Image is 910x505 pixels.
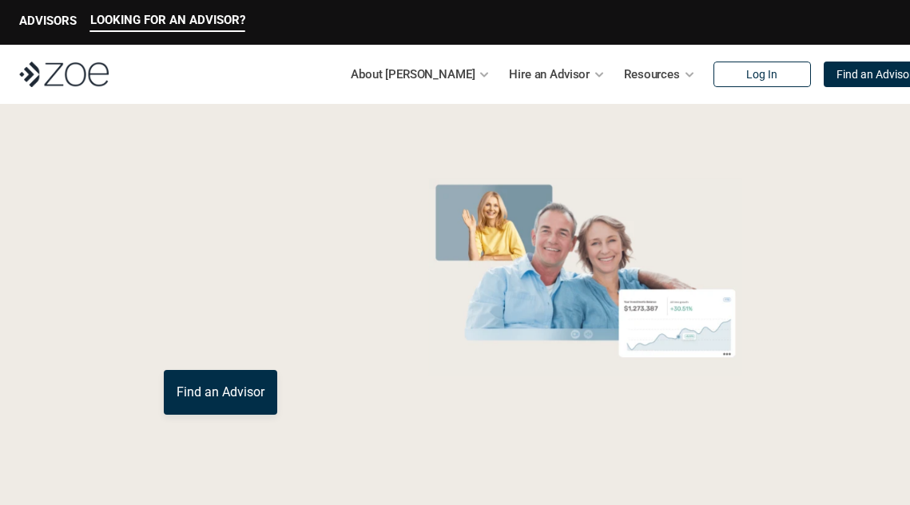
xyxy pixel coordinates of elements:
[425,179,747,376] img: Zoe Financial Hero Image
[164,304,425,351] p: You deserve an advisor you can trust. [PERSON_NAME], hire, and invest with vetted, fiduciary, fin...
[457,385,715,391] em: The information in the visuals above is for illustrative purposes only and does not represent an ...
[351,62,475,86] p: About [PERSON_NAME]
[746,68,777,82] p: Log In
[509,62,590,86] p: Hire an Advisor
[164,155,424,285] p: Grow Your Wealth with a Financial Advisor
[90,13,245,27] p: LOOKING FOR AN ADVISOR?
[177,384,264,400] p: Find an Advisor
[713,62,811,87] a: Log In
[19,14,77,28] p: ADVISORS
[164,370,277,415] a: Find an Advisor
[624,62,680,86] p: Resources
